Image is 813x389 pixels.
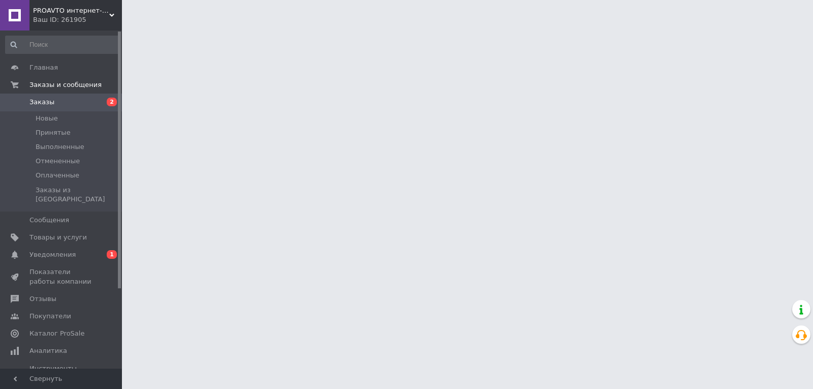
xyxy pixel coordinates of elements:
span: Каталог ProSale [29,329,84,338]
span: Отмененные [36,157,80,166]
span: Главная [29,63,58,72]
span: Заказы и сообщения [29,80,102,89]
span: Выполненные [36,142,84,152]
span: Принятые [36,128,71,137]
span: Покупатели [29,312,71,321]
span: Аналитика [29,346,67,355]
span: Заказы из [GEOGRAPHIC_DATA] [36,186,119,204]
span: 2 [107,98,117,106]
span: Оплаченные [36,171,79,180]
span: Инструменты вебмастера и SEO [29,364,94,382]
span: PROAVTO интернет-магазин автозапчастей [33,6,109,15]
input: Поиск [5,36,120,54]
span: Уведомления [29,250,76,259]
span: Отзывы [29,294,56,304]
span: 1 [107,250,117,259]
span: Сообщения [29,216,69,225]
span: Показатели работы компании [29,267,94,286]
span: Заказы [29,98,54,107]
span: Новые [36,114,58,123]
span: Товары и услуги [29,233,87,242]
div: Ваш ID: 261905 [33,15,122,24]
